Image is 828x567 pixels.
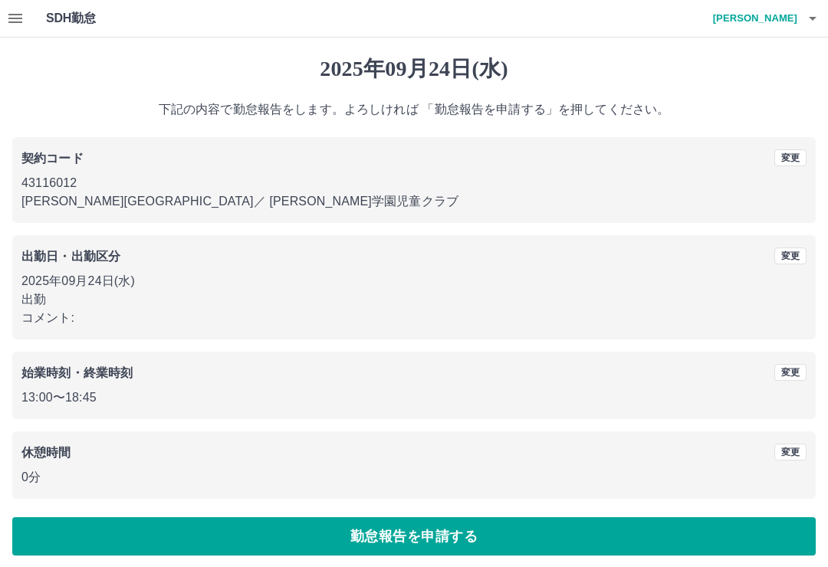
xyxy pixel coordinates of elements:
b: 休憩時間 [21,446,71,459]
button: 変更 [774,149,807,166]
p: 43116012 [21,174,807,192]
button: 変更 [774,444,807,460]
p: 下記の内容で勤怠報告をします。よろしければ 「勤怠報告を申請する」を押してください。 [12,100,816,119]
button: 変更 [774,247,807,264]
button: 勤怠報告を申請する [12,517,816,556]
p: 出勤 [21,290,807,309]
p: コメント: [21,309,807,327]
b: 出勤日・出勤区分 [21,250,120,263]
b: 契約コード [21,152,84,165]
button: 変更 [774,364,807,381]
p: 2025年09月24日(水) [21,272,807,290]
b: 始業時刻・終業時刻 [21,366,133,379]
p: 13:00 〜 18:45 [21,388,807,407]
p: [PERSON_NAME][GEOGRAPHIC_DATA] ／ [PERSON_NAME]学園児童クラブ [21,192,807,211]
h1: 2025年09月24日(水) [12,56,816,82]
p: 0分 [21,468,807,487]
